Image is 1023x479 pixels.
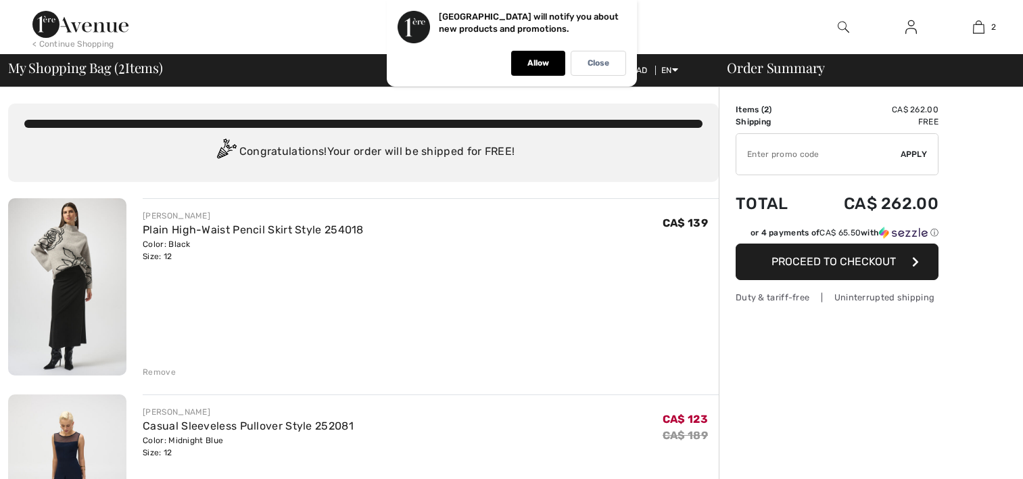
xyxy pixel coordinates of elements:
[736,134,901,175] input: Promo code
[143,238,364,263] div: Color: Black Size: 12
[663,413,708,426] span: CA$ 123
[663,429,708,442] s: CA$ 189
[143,419,354,432] a: Casual Sleeveless Pullover Style 252081
[905,19,917,35] img: My Info
[661,66,678,75] span: EN
[212,139,239,166] img: Congratulation2.svg
[8,61,163,74] span: My Shopping Bag ( Items)
[808,116,938,128] td: Free
[736,227,938,244] div: or 4 payments ofCA$ 65.50withSezzle Click to learn more about Sezzle
[973,19,984,35] img: My Bag
[24,139,703,166] div: Congratulations! Your order will be shipped for FREE!
[945,19,1012,35] a: 2
[736,291,938,304] div: Duty & tariff-free | Uninterrupted shipping
[736,244,938,280] button: Proceed to Checkout
[143,210,364,222] div: [PERSON_NAME]
[439,12,619,34] p: [GEOGRAPHIC_DATA] will notify you about new products and promotions.
[32,11,128,38] img: 1ère Avenue
[736,104,808,116] td: Items ( )
[143,223,364,236] a: Plain High-Waist Pencil Skirt Style 254018
[711,61,1015,74] div: Order Summary
[8,198,126,375] img: Plain High-Waist Pencil Skirt Style 254018
[838,19,849,35] img: search the website
[771,255,896,268] span: Proceed to Checkout
[143,406,354,418] div: [PERSON_NAME]
[118,58,125,75] span: 2
[32,38,114,50] div: < Continue Shopping
[895,19,928,36] a: Sign In
[143,366,176,378] div: Remove
[819,228,861,237] span: CA$ 65.50
[736,116,808,128] td: Shipping
[879,227,928,239] img: Sezzle
[663,216,708,229] span: CA$ 139
[527,58,549,68] p: Allow
[808,181,938,227] td: CA$ 262.00
[143,434,354,459] div: Color: Midnight Blue Size: 12
[991,21,996,33] span: 2
[764,105,769,114] span: 2
[588,58,609,68] p: Close
[808,104,938,116] td: CA$ 262.00
[901,148,928,160] span: Apply
[751,227,938,239] div: or 4 payments of with
[736,181,808,227] td: Total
